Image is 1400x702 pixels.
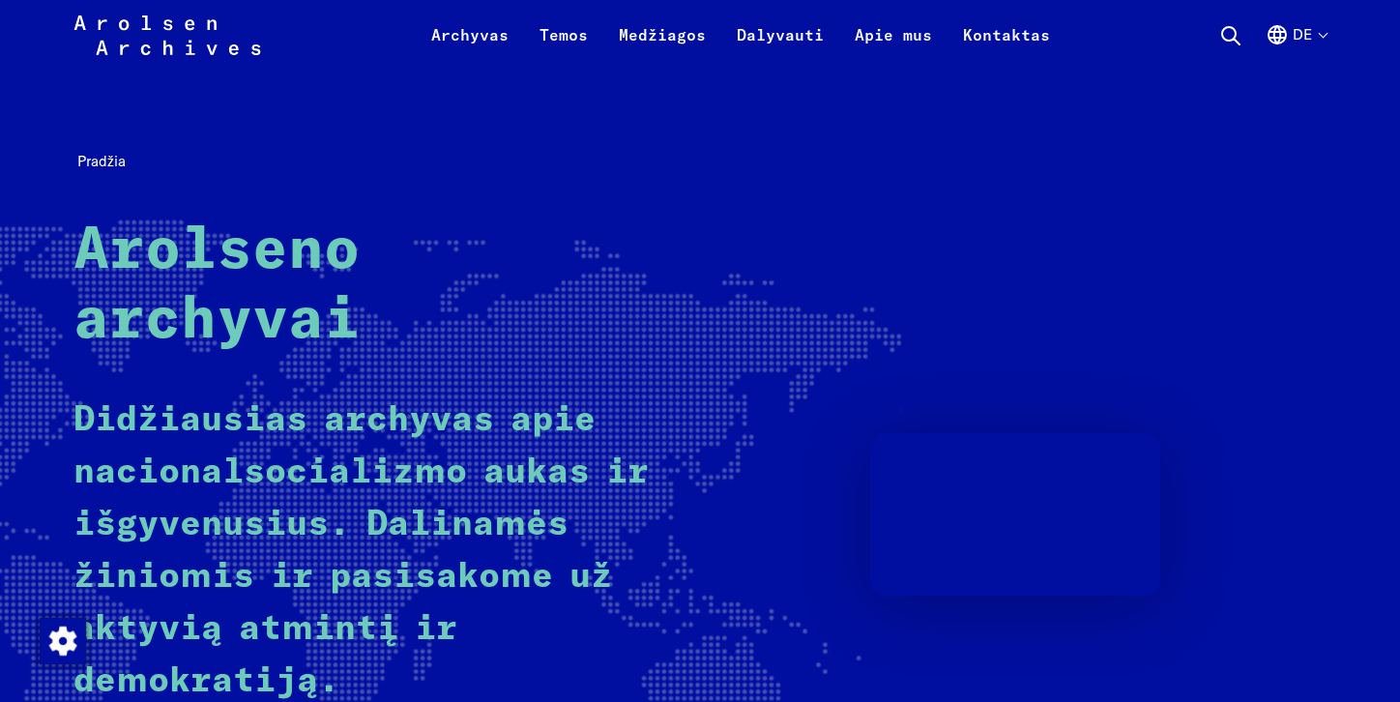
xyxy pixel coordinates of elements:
[524,23,603,70] a: Temos
[416,12,1065,58] nav: Primär
[603,23,721,70] a: Medžiagos
[948,23,1065,70] a: Kontaktas
[416,23,524,70] a: Archyvas
[73,147,1326,177] nav: Breadcrumb
[73,222,360,350] strong: Arolseno archyvai
[77,152,126,170] span: Pradžia
[839,23,948,70] a: Apie mus
[1266,23,1327,70] button: Deutsch, Sprachauswahl
[40,618,86,664] img: Zustimmung ändern
[721,23,839,70] a: Dalyvauti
